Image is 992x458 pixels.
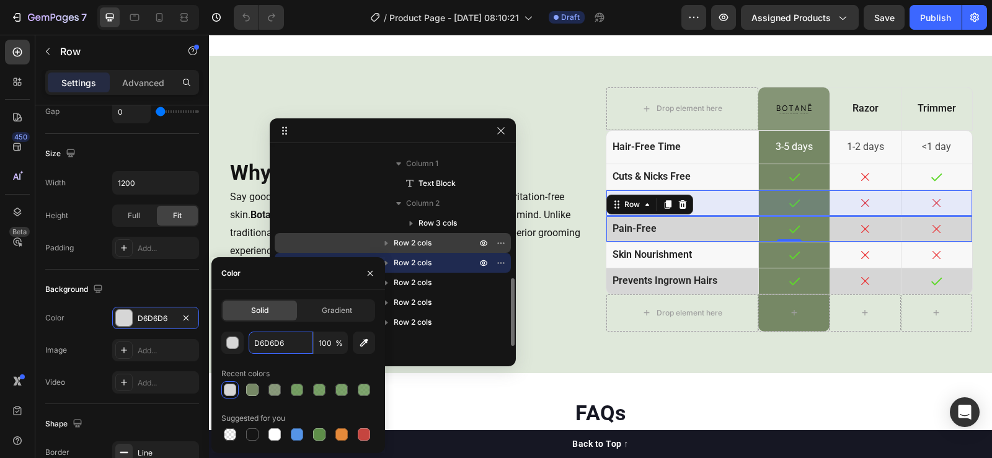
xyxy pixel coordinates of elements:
[173,210,182,221] span: Fit
[138,313,174,324] div: D6D6D6
[622,103,691,121] p: 1-2 days
[45,146,78,162] div: Size
[920,11,951,24] div: Publish
[406,197,440,209] span: Column 2
[561,12,580,23] span: Draft
[45,377,65,388] div: Video
[45,106,60,117] div: Gap
[91,363,693,393] h2: FAQs
[394,296,432,309] span: Row 2 cols
[874,12,895,23] span: Save
[45,281,105,298] div: Background
[394,276,432,289] span: Row 2 cols
[9,227,30,237] div: Beta
[394,257,432,269] span: Row 2 cols
[221,413,285,424] div: Suggested for you
[406,157,438,170] span: Column 1
[138,377,196,389] div: Add...
[751,11,831,24] span: Assigned Products
[122,76,164,89] p: Advanced
[113,172,198,194] input: Auto
[864,5,905,30] button: Save
[448,69,513,79] div: Drop element here
[81,10,87,25] p: 7
[448,273,513,283] div: Drop element here
[249,332,313,354] input: Eg: FFFFFF
[700,68,756,81] p: Trimmer
[418,177,456,190] span: Text Block
[741,5,859,30] button: Assigned Products
[389,11,519,24] span: Product Page - [DATE] 08:10:21
[221,368,270,379] div: Recent colors
[404,136,544,149] p: cuts & nicks free
[209,35,992,458] iframe: Design area
[5,5,92,30] button: 7
[559,69,611,79] img: gempages_575285431885627935-9a389a98-a584-43f0-947f-6680e1351693.png
[910,5,962,30] button: Publish
[694,103,762,121] p: <1 day
[45,312,64,324] div: Color
[404,214,544,227] p: skin nourishment
[113,100,150,123] input: Auto
[60,44,166,59] p: Row
[384,11,387,24] span: /
[234,5,284,30] div: Undo/Redo
[404,106,544,119] p: hair-free time
[45,416,85,433] div: Shape
[61,76,96,89] p: Settings
[418,217,457,229] span: Row 3 cols
[45,242,74,253] div: Padding
[221,268,241,279] div: Color
[629,68,684,81] p: Razor
[138,243,196,254] div: Add...
[404,188,544,201] p: pain-free
[413,164,433,175] div: Row
[404,240,544,253] p: prevents ingrown hairs
[45,177,66,188] div: Width
[394,237,432,249] span: Row 2 cols
[322,305,352,316] span: Gradient
[12,132,30,142] div: 450
[950,397,980,427] div: Open Intercom Messenger
[551,103,619,121] p: 3-5 days
[45,210,68,221] div: Height
[128,210,140,221] span: Full
[363,403,420,416] div: Back to Top ↑
[45,345,67,356] div: Image
[251,305,268,316] span: Solid
[394,316,432,328] span: Row 2 cols
[45,447,69,458] div: Border
[138,345,196,356] div: Add...
[335,338,343,349] span: %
